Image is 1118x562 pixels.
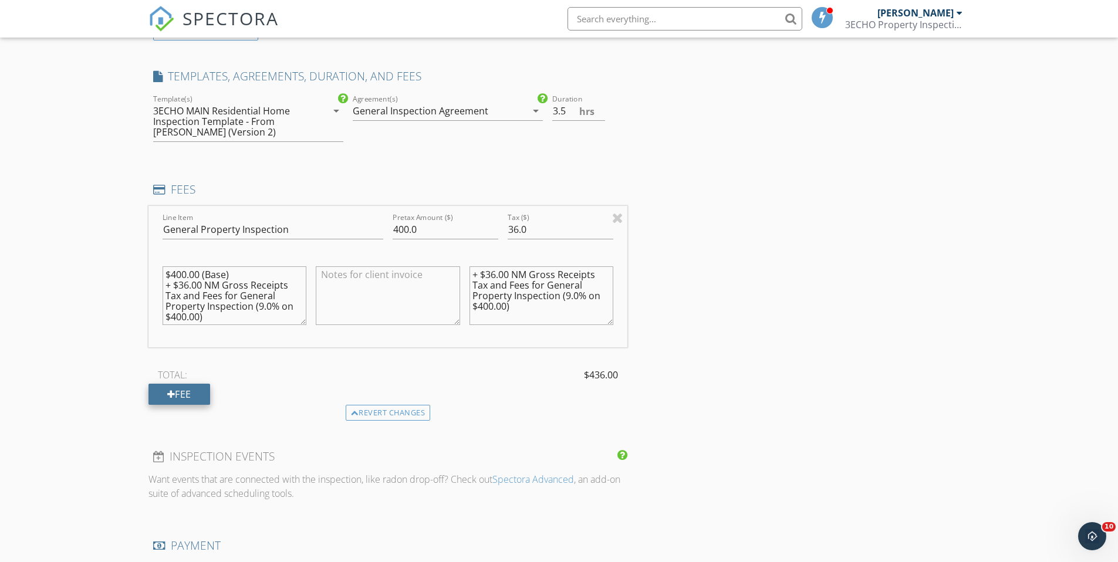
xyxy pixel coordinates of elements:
[153,449,623,464] h4: INSPECTION EVENTS
[153,538,623,553] h4: PAYMENT
[346,405,431,421] div: Revert changes
[845,19,962,31] div: 3ECHO Property Inspections
[158,368,187,382] span: TOTAL:
[329,104,343,118] i: arrow_drop_down
[353,106,488,116] div: General Inspection Agreement
[877,7,954,19] div: [PERSON_NAME]
[529,104,543,118] i: arrow_drop_down
[153,69,623,84] h4: TEMPLATES, AGREEMENTS, DURATION, AND FEES
[148,6,174,32] img: The Best Home Inspection Software - Spectora
[1102,522,1116,531] span: 10
[568,7,802,31] input: Search everything...
[153,182,623,197] h4: FEES
[552,101,605,121] input: 0.0
[1078,522,1106,550] iframe: Intercom live chat
[579,107,595,116] span: hrs
[183,6,279,31] span: SPECTORA
[153,106,310,137] div: 3ECHO MAIN Residential Home Inspection Template - From [PERSON_NAME] (Version 2)
[492,473,574,486] a: Spectora Advanced
[584,368,618,382] span: $436.00
[148,16,279,40] a: SPECTORA
[148,384,210,405] div: Fee
[148,472,628,500] p: Want events that are connected with the inspection, like radon drop-off? Check out , an add-on su...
